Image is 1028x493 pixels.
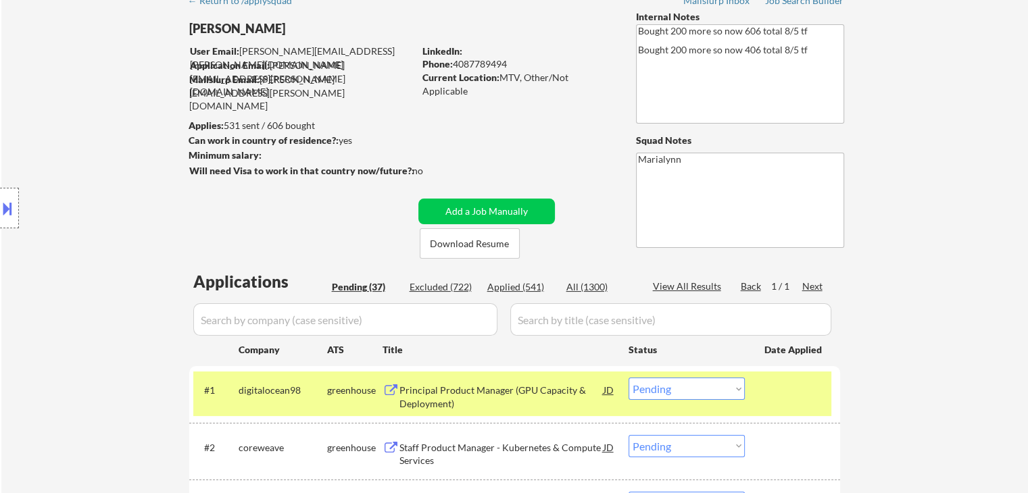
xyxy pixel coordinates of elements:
[422,71,614,97] div: MTV, Other/Not Applicable
[487,280,555,294] div: Applied (541)
[653,280,725,293] div: View All Results
[193,274,327,290] div: Applications
[327,343,383,357] div: ATS
[189,134,339,146] strong: Can work in country of residence?:
[741,280,762,293] div: Back
[420,228,520,259] button: Download Resume
[189,73,414,113] div: [PERSON_NAME][EMAIL_ADDRESS][PERSON_NAME][DOMAIN_NAME]
[193,303,497,336] input: Search by company (case sensitive)
[510,303,831,336] input: Search by title (case sensitive)
[189,134,410,147] div: yes
[802,280,824,293] div: Next
[189,74,260,85] strong: Mailslurp Email:
[412,164,451,178] div: no
[239,441,327,455] div: coreweave
[190,59,270,71] strong: Application Email:
[602,378,616,402] div: JD
[204,441,228,455] div: #2
[189,165,414,176] strong: Will need Visa to work in that country now/future?:
[327,441,383,455] div: greenhouse
[399,384,604,410] div: Principal Product Manager (GPU Capacity & Deployment)
[189,20,467,37] div: [PERSON_NAME]
[764,343,824,357] div: Date Applied
[399,441,604,467] div: Staff Product Manager - Kubernetes & Compute Services
[636,134,844,147] div: Squad Notes
[190,45,239,57] strong: User Email:
[636,10,844,24] div: Internal Notes
[410,280,477,294] div: Excluded (722)
[771,280,802,293] div: 1 / 1
[239,343,327,357] div: Company
[566,280,634,294] div: All (1300)
[602,435,616,459] div: JD
[190,45,414,71] div: [PERSON_NAME][EMAIL_ADDRESS][PERSON_NAME][DOMAIN_NAME]
[189,119,414,132] div: 531 sent / 606 bought
[204,384,228,397] div: #1
[629,337,745,361] div: Status
[332,280,399,294] div: Pending (37)
[190,59,414,99] div: [PERSON_NAME][EMAIL_ADDRESS][PERSON_NAME][DOMAIN_NAME]
[422,45,462,57] strong: LinkedIn:
[327,384,383,397] div: greenhouse
[383,343,616,357] div: Title
[239,384,327,397] div: digitalocean98
[418,199,555,224] button: Add a Job Manually
[422,57,614,71] div: 4087789494
[422,72,499,83] strong: Current Location:
[422,58,453,70] strong: Phone:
